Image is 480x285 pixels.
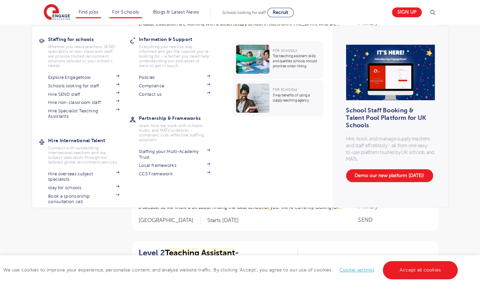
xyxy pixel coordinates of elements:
a: Information & SupportEverything you need to stay informed and get the support you’re looking for ... [139,35,220,68]
p: Connect with outstanding international teachers and top subject specialists through our tailored ... [48,146,119,165]
span: [GEOGRAPHIC_DATA] [139,217,201,224]
a: For SchoolsTop teaching assistant skills and qualities schools should prioritise when hiring [232,41,325,79]
a: Accept all cookies [383,261,458,279]
a: Hire overseas subject specialists [48,171,119,182]
a: Level 2Teaching Assistant- [GEOGRAPHIC_DATA] [139,248,298,267]
p: Hire, book, and manage supply teachers and staff effortlessly - all from one easy-to-use platform... [346,135,435,162]
span: Recruit [273,10,288,15]
p: Learn how we work with schools, trusts, and MATs to deliver compliant, cost-effective staffing so... [139,123,210,142]
p: Starts [DATE] [207,217,239,224]
a: CCS Framework [139,171,210,177]
h2: Level 2 - [GEOGRAPHIC_DATA] [139,248,292,267]
p: 5 key benefits of using a supply teaching agency [273,93,320,103]
a: Cookie settings [339,267,374,272]
a: Explore EngageNow [48,75,119,80]
mark: Teaching [165,248,199,257]
mark: Assistant [201,248,235,257]
a: View [409,253,426,262]
a: Hire International TalentConnect with outstanding international teachers and top subject speciali... [48,136,129,165]
h3: Staffing for schools [48,35,129,44]
span: Posted [DATE] [303,254,334,261]
h3: Hire International Talent [48,136,129,145]
a: Partnership & FrameworksLearn how we work with schools, trusts, and MATs to deliver compliant, co... [139,113,220,142]
a: Hire SEND staff [48,92,119,97]
a: For Schools [112,9,139,15]
a: Demo our new platform [DATE]! [346,169,433,182]
p: Top teaching assistant skills and qualities schools should prioritise when hiring [273,53,320,69]
a: iday for schools [48,185,119,191]
span: For Schools [273,88,297,91]
a: Contact us [139,92,210,97]
a: Policies [139,75,210,80]
a: Hire Specialist Teaching Assistants [48,108,119,119]
span: For Schools [273,49,297,52]
a: Local frameworks [139,163,210,168]
img: Engage Education [44,4,70,21]
h3: Information & Support [139,35,220,44]
a: Staffing your Multi-Academy Trust [139,149,210,160]
h3: School Staff Booking & Talent Pool Platform for UK Schools [346,110,430,125]
a: Compliance [139,83,210,89]
a: Hire non-classroom staff [48,100,119,105]
span: Schools looking for staff [222,10,266,15]
a: Book a sponsorship consultation call [48,194,119,205]
a: Schools looking for staff [48,83,119,89]
a: Find jobs [79,9,99,15]
a: Recruit [267,8,294,17]
a: Blogs & Latest News [153,9,199,15]
p: Whether you need teachers, SEND specialists or non-classroom staff, we provide trusted recruitmen... [48,44,119,68]
p: SEND [358,216,431,224]
h3: Partnership & Frameworks [139,113,220,123]
p: Everything you need to stay informed and get the support you’re looking for - whether you need he... [139,44,210,68]
span: We use cookies to improve your experience, personalise content, and analyse website traffic. By c... [3,267,459,272]
a: Sign up [392,7,422,17]
a: For Schools5 key benefits of using a supply teaching agency [232,80,325,116]
a: Staffing for schoolsWhether you need teachers, SEND specialists or non-classroom staff, we provid... [48,35,129,68]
